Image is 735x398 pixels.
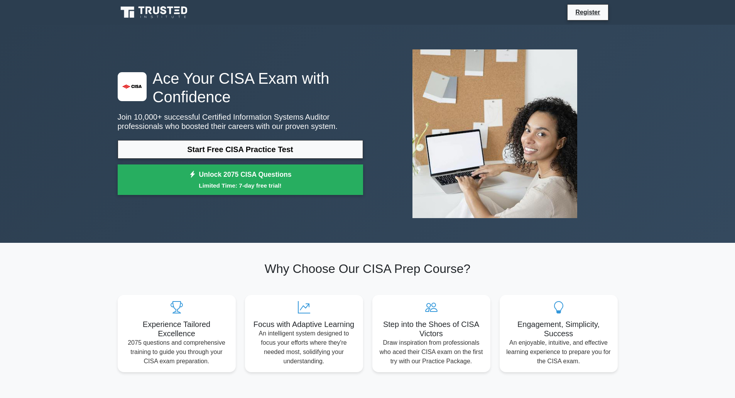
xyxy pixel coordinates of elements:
[118,69,363,106] h1: Ace Your CISA Exam with Confidence
[571,7,605,17] a: Register
[118,261,618,276] h2: Why Choose Our CISA Prep Course?
[251,329,357,366] p: An intelligent system designed to focus your efforts where they're needed most, solidifying your ...
[127,181,353,190] small: Limited Time: 7-day free trial!
[124,338,230,366] p: 2075 questions and comprehensive training to guide you through your CISA exam preparation.
[251,320,357,329] h5: Focus with Adaptive Learning
[506,320,612,338] h5: Engagement, Simplicity, Success
[124,320,230,338] h5: Experience Tailored Excellence
[378,320,484,338] h5: Step into the Shoes of CISA Victors
[506,338,612,366] p: An enjoyable, intuitive, and effective learning experience to prepare you for the CISA exam.
[118,112,363,131] p: Join 10,000+ successful Certified Information Systems Auditor professionals who boosted their car...
[118,140,363,159] a: Start Free CISA Practice Test
[118,164,363,195] a: Unlock 2075 CISA QuestionsLimited Time: 7-day free trial!
[378,338,484,366] p: Draw inspiration from professionals who aced their CISA exam on the first try with our Practice P...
